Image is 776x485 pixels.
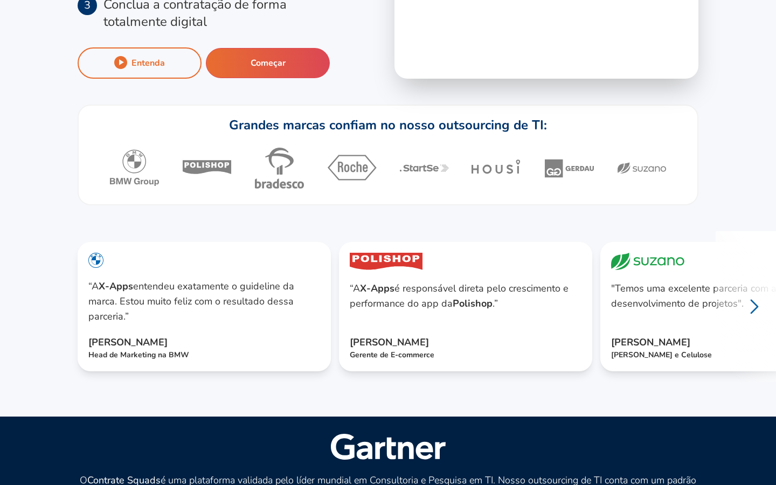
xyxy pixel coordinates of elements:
[229,116,547,134] h1: Grandes marcas confiam no nosso outsourcing de TI:
[88,279,320,324] p: “A entendeu exatamente o guideline da marca. Estou muito feliz com o resultado dessa parceria.”
[99,280,133,293] strong: X-Apps
[350,281,581,324] p: “A é responsável direta pelo crescimento e performance do app da .”
[453,297,493,310] strong: Polishop
[131,57,165,69] div: Entenda
[350,350,581,361] h4: Gerente de E-commerce
[88,335,320,350] h5: [PERSON_NAME]
[78,47,202,79] button: Entenda
[88,350,320,361] h4: Head de Marketing na BMW
[350,335,581,350] h5: [PERSON_NAME]
[360,282,394,295] strong: X-Apps
[206,48,330,78] button: Começar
